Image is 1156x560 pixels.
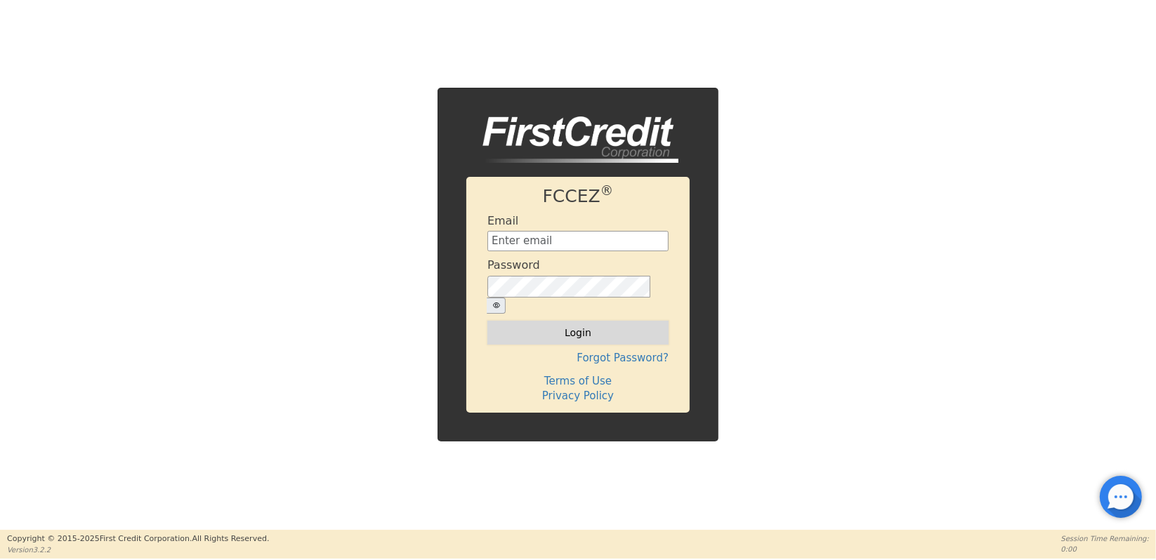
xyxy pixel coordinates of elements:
[7,533,269,545] p: Copyright © 2015- 2025 First Credit Corporation.
[487,321,669,345] button: Login
[487,214,518,227] h4: Email
[487,186,669,207] h1: FCCEZ
[487,258,540,272] h4: Password
[487,276,650,298] input: password
[192,534,269,543] span: All Rights Reserved.
[487,231,669,252] input: Enter email
[487,352,669,364] h4: Forgot Password?
[1061,533,1149,544] p: Session Time Remaining:
[600,183,614,198] sup: ®
[466,116,678,163] img: logo-CMu_cnol.png
[1061,544,1149,554] p: 0:00
[487,375,669,387] h4: Terms of Use
[7,545,269,555] p: Version 3.2.2
[487,389,669,402] h4: Privacy Policy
